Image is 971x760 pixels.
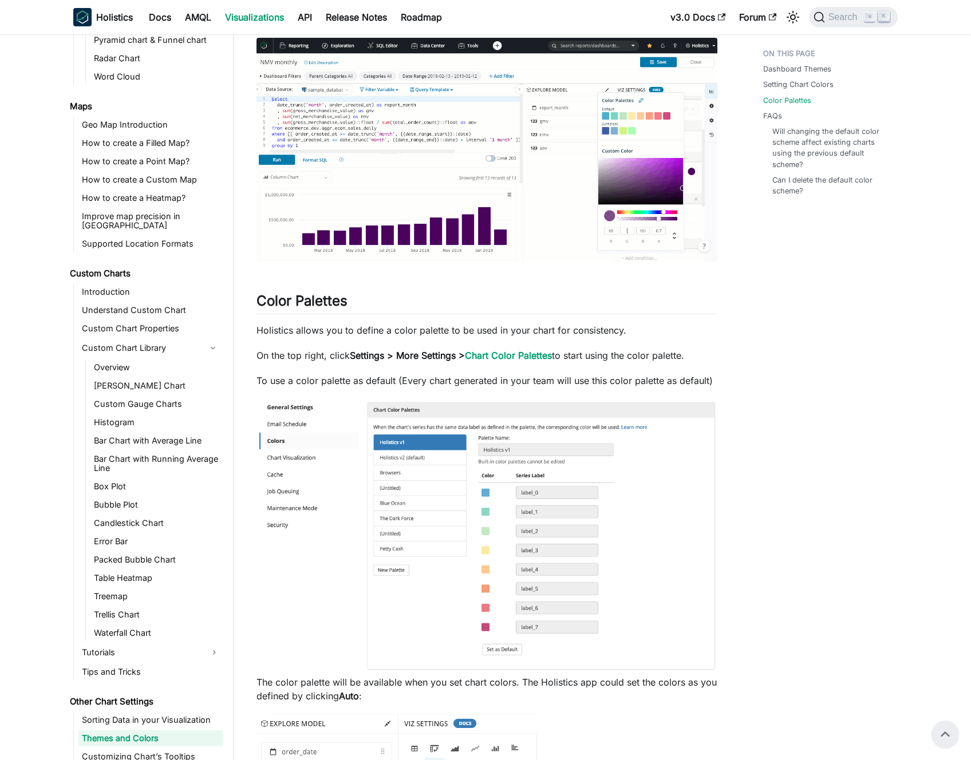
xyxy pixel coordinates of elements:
[178,8,218,26] a: AMQL
[90,50,223,66] a: Radar Chart
[78,339,203,357] a: Custom Chart Library
[90,497,223,513] a: Bubble Plot
[90,359,223,375] a: Overview
[256,349,717,362] p: On the top right, click to start using the color palette.
[90,625,223,641] a: Waterfall Chart
[90,69,223,85] a: Word Cloud
[732,8,783,26] a: Forum
[90,32,223,48] a: Pyramid chart & Funnel chart
[763,110,782,121] a: FAQs
[90,552,223,568] a: Packed Bubble Chart
[90,414,223,430] a: Histogram
[90,478,223,494] a: Box Plot
[291,8,319,26] a: API
[763,79,834,90] a: Setting Chart Colors
[772,126,886,170] a: Will changing the default color scheme affect existing charts using the previous default scheme?
[90,515,223,531] a: Candlestick Chart
[772,175,886,196] a: Can I delete the default color scheme?
[931,721,959,748] button: Scroll back to top
[203,339,223,357] button: Collapse sidebar category 'Custom Chart Library'
[66,694,223,710] a: Other Chart Settings
[78,135,223,151] a: How to create a Filled Map?
[256,323,717,337] p: Holistics allows you to define a color palette to be used in your chart for consistency.
[90,607,223,623] a: Trellis Chart
[90,533,223,549] a: Error Bar
[394,8,449,26] a: Roadmap
[319,8,394,26] a: Release Notes
[90,588,223,604] a: Treemap
[864,12,875,22] kbd: ⌘
[763,64,831,74] a: Dashboard Themes
[256,292,717,314] h2: Color Palettes
[78,153,223,169] a: How to create a Point Map?
[664,8,732,26] a: v3.0 Docs
[78,302,223,318] a: Understand Custom Chart
[78,236,223,252] a: Supported Location Formats
[90,451,223,476] a: Bar Chart with Running Average Line
[62,34,234,760] nav: Docs sidebar
[90,570,223,586] a: Table Heatmap
[465,350,552,361] a: Chart Color Palettes
[78,284,223,300] a: Introduction
[809,7,898,27] button: Search (Command+K)
[78,730,223,746] a: Themes and Colors
[78,172,223,188] a: How to create a Custom Map
[784,8,802,26] button: Switch between dark and light mode (currently light mode)
[78,117,223,133] a: Geo Map Introduction
[256,374,717,387] p: To use a color palette as default (Every chart generated in your team will use this color palette...
[66,266,223,282] a: Custom Charts
[78,208,223,233] a: Improve map precision in [GEOGRAPHIC_DATA]
[78,190,223,206] a: How to create a Heatmap?
[73,8,133,26] a: HolisticsHolistics
[78,664,223,680] a: Tips and Tricks
[218,8,291,26] a: Visualizations
[142,8,178,26] a: Docs
[78,643,223,662] a: Tutorials
[878,11,890,22] kbd: K
[825,12,865,22] span: Search
[90,433,223,449] a: Bar Chart with Average Line
[66,98,223,114] a: Maps
[350,350,552,361] strong: Settings > More Settings >
[73,8,92,26] img: Holistics
[78,712,223,728] a: Sorting Data in your Visualization
[339,690,359,702] strong: Auto
[96,10,133,24] b: Holistics
[256,675,717,703] p: The color palette will be available when you set chart colors. The Holistics app could set the co...
[78,320,223,337] a: Custom Chart Properties
[90,378,223,394] a: [PERSON_NAME] Chart
[763,95,811,106] a: Color Palettes
[90,396,223,412] a: Custom Gauge Charts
